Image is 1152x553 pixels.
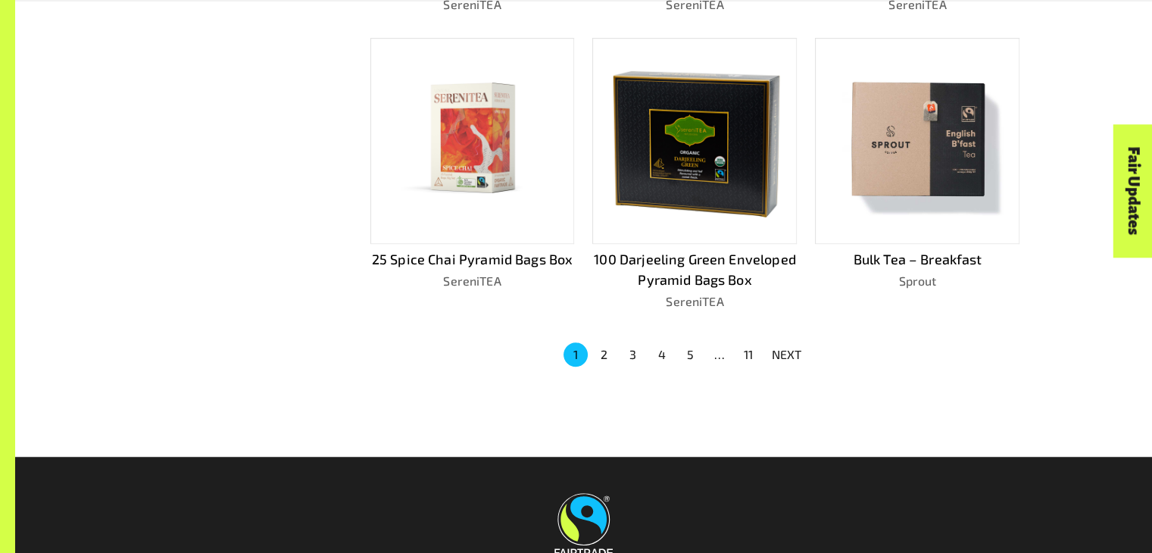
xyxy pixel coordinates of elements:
[592,38,797,310] a: 100 Darjeeling Green Enveloped Pyramid Bags BoxSereniTEA
[763,341,811,368] button: NEXT
[815,38,1019,310] a: Bulk Tea – BreakfastSprout
[707,345,732,364] div: …
[370,38,575,310] a: 25 Spice Chai Pyramid Bags BoxSereniTEA
[815,249,1019,270] p: Bulk Tea – Breakfast
[564,342,588,367] button: page 1
[370,249,575,270] p: 25 Spice Chai Pyramid Bags Box
[592,342,617,367] button: Go to page 2
[592,249,797,290] p: 100 Darjeeling Green Enveloped Pyramid Bags Box
[772,345,802,364] p: NEXT
[592,292,797,311] p: SereniTEA
[815,272,1019,290] p: Sprout
[370,272,575,290] p: SereniTEA
[679,342,703,367] button: Go to page 5
[561,341,811,368] nav: pagination navigation
[621,342,645,367] button: Go to page 3
[736,342,760,367] button: Go to page 11
[650,342,674,367] button: Go to page 4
